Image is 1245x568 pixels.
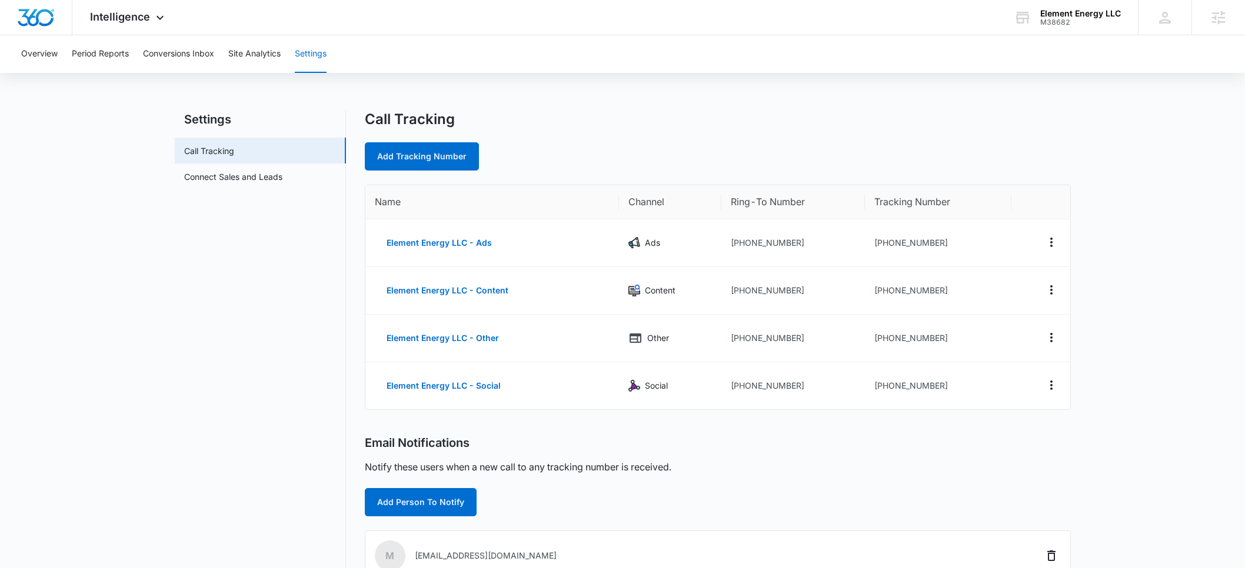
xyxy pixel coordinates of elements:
[1040,9,1121,18] div: account name
[647,332,669,345] p: Other
[865,267,1011,315] td: [PHONE_NUMBER]
[365,460,671,474] p: Notify these users when a new call to any tracking number is received.
[619,185,721,219] th: Channel
[365,142,479,171] a: Add Tracking Number
[1042,280,1061,299] button: Actions
[175,111,346,128] h2: Settings
[1042,376,1061,395] button: Actions
[21,35,58,73] button: Overview
[72,35,129,73] button: Period Reports
[1042,546,1061,565] button: Delete
[375,276,520,305] button: Element Energy LLC - Content
[865,219,1011,267] td: [PHONE_NUMBER]
[90,11,150,23] span: Intelligence
[721,315,865,362] td: [PHONE_NUMBER]
[365,185,620,219] th: Name
[645,236,660,249] p: Ads
[628,380,640,392] img: Social
[721,267,865,315] td: [PHONE_NUMBER]
[721,219,865,267] td: [PHONE_NUMBER]
[365,111,455,128] h1: Call Tracking
[295,35,327,73] button: Settings
[721,185,865,219] th: Ring-To Number
[375,372,512,400] button: Element Energy LLC - Social
[628,237,640,249] img: Ads
[1042,233,1061,252] button: Actions
[865,185,1011,219] th: Tracking Number
[375,229,504,257] button: Element Energy LLC - Ads
[1042,328,1061,347] button: Actions
[365,488,477,516] button: Add Person To Notify
[721,362,865,409] td: [PHONE_NUMBER]
[143,35,214,73] button: Conversions Inbox
[228,35,281,73] button: Site Analytics
[865,362,1011,409] td: [PHONE_NUMBER]
[184,171,282,183] a: Connect Sales and Leads
[645,379,668,392] p: Social
[628,285,640,296] img: Content
[1040,18,1121,26] div: account id
[375,324,511,352] button: Element Energy LLC - Other
[865,315,1011,362] td: [PHONE_NUMBER]
[184,145,234,157] a: Call Tracking
[365,436,470,450] h2: Email Notifications
[645,284,675,297] p: Content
